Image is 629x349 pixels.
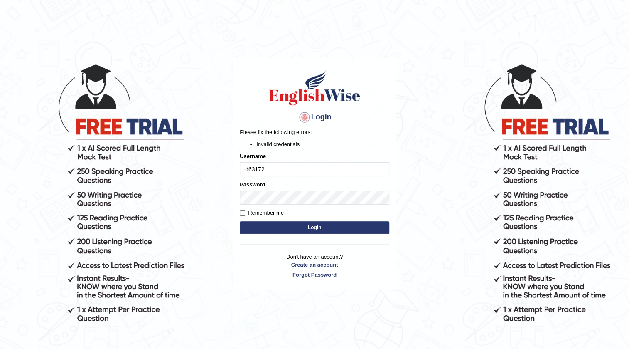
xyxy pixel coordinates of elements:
label: Password [240,181,265,188]
img: Logo of English Wise sign in for intelligent practice with AI [267,69,362,106]
label: Username [240,152,266,160]
p: Please fix the following errors: [240,128,389,136]
a: Create an account [240,261,389,269]
a: Forgot Password [240,271,389,279]
label: Remember me [240,209,284,217]
button: Login [240,221,389,234]
p: Don't have an account? [240,253,389,279]
h4: Login [240,111,389,124]
input: Remember me [240,210,245,216]
li: Invalid credentials [256,140,389,148]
